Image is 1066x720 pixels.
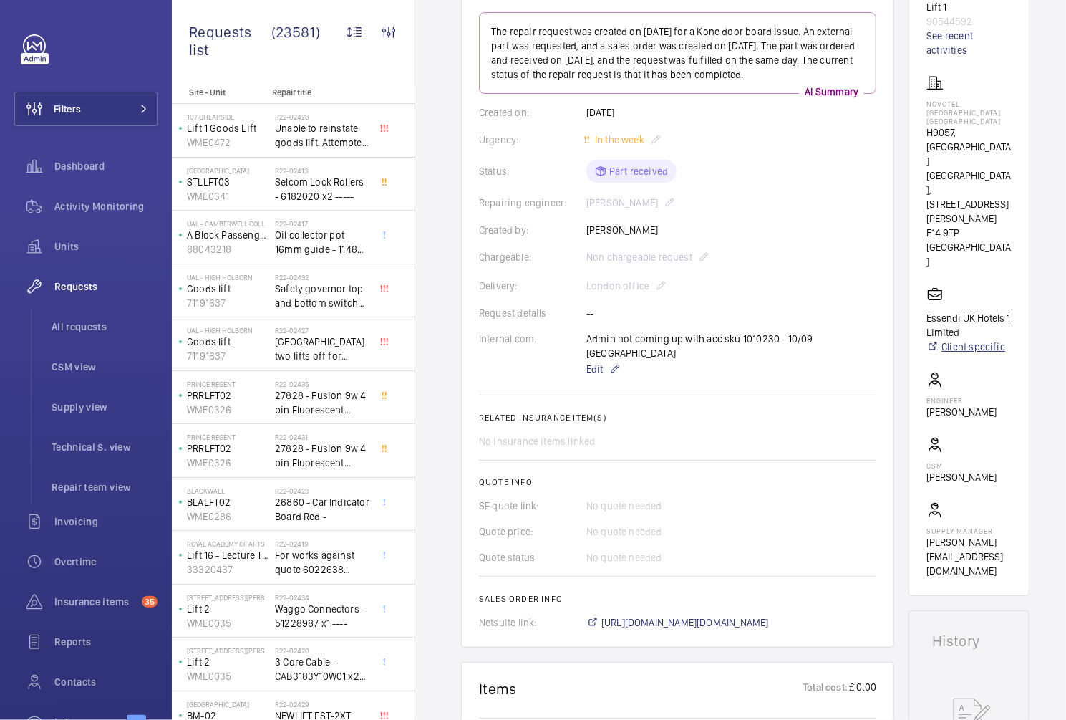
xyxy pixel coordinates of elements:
p: WME0326 [187,456,269,470]
span: 27828 - Fusion 9w 4 pin Fluorescent Lamp / Bulb - Used on Prince regent lift No2 car top test con... [275,388,369,417]
span: Filters [54,102,81,116]
span: Repair team view [52,480,158,494]
h2: R22-02427 [275,326,369,335]
p: 71191637 [187,296,269,310]
p: 71191637 [187,349,269,363]
span: Waggo Connectors - 51228987 x1 ---- [275,602,369,630]
p: Lift 16 - Lecture Theater Disabled Lift ([PERSON_NAME]) ([GEOGRAPHIC_DATA] ) [187,548,269,562]
h2: Quote info [479,477,876,487]
h2: R22-02432 [275,273,369,282]
p: WME0326 [187,403,269,417]
p: Lift 1 Goods Lift [187,121,269,135]
h2: R22-02419 [275,539,369,548]
span: Selcom Lock Rollers - 6182020 x2 ----- [275,175,369,203]
h2: R22-02420 [275,646,369,655]
h1: History [932,634,1006,648]
p: 90544592 [926,14,1012,29]
p: [STREET_ADDRESS][PERSON_NAME] [187,646,269,655]
p: [PERSON_NAME] [926,405,997,419]
p: Lift 2 [187,655,269,669]
p: WME0035 [187,616,269,630]
span: Safety governor top and bottom switches not working from an immediate defect. Lift passenger lift... [275,282,369,310]
span: 27828 - Fusion 9w 4 pin Fluorescent Lamp / Bulb - Used on Prince regent lift No2 car top test con... [275,441,369,470]
span: All requests [52,320,158,334]
h2: Related insurance item(s) [479,413,876,423]
span: For works against quote 6022638 @£2197.00 [275,548,369,577]
p: Prince Regent [187,380,269,388]
span: [URL][DOMAIN_NAME][DOMAIN_NAME] [601,615,769,630]
p: royal academy of arts [187,539,269,548]
span: Unable to reinstate goods lift. Attempted to swap control boards with PL2, no difference. Technic... [275,121,369,150]
p: UAL - High Holborn [187,326,269,335]
h2: R22-02423 [275,486,369,495]
p: [GEOGRAPHIC_DATA] [187,166,269,175]
p: WME0035 [187,669,269,683]
p: BLALFT02 [187,495,269,509]
p: H9057, [GEOGRAPHIC_DATA] [GEOGRAPHIC_DATA], [STREET_ADDRESS][PERSON_NAME] [926,125,1012,226]
p: UAL - High Holborn [187,273,269,282]
span: Supply view [52,400,158,414]
h2: R22-02429 [275,700,369,709]
p: Essendi UK Hotels 1 Limited [926,311,1012,340]
h2: R22-02435 [275,380,369,388]
span: Overtime [54,555,158,569]
p: STLLFT03 [187,175,269,189]
p: CSM [926,461,997,470]
span: Activity Monitoring [54,199,158,213]
p: WME0341 [187,189,269,203]
h2: R22-02417 [275,219,369,228]
p: [GEOGRAPHIC_DATA] [187,700,269,709]
h2: R22-02428 [275,112,369,121]
p: PRRLFT02 [187,441,269,456]
p: E14 9TP [GEOGRAPHIC_DATA] [926,226,1012,269]
p: A Block Passenger Lift 2 (B) L/H [187,228,269,242]
a: See recent activities [926,29,1012,57]
p: 33320437 [187,562,269,577]
span: 35 [142,596,158,608]
p: [STREET_ADDRESS][PERSON_NAME] [187,593,269,602]
p: The repair request was created on [DATE] for a Kone door board issue. An external part was reques... [491,24,864,82]
span: CSM view [52,360,158,374]
h1: Items [479,680,517,698]
span: Requests list [189,23,271,59]
h2: R22-02434 [275,593,369,602]
p: Site - Unit [172,87,266,97]
p: [PERSON_NAME] [926,470,997,484]
p: Blackwall [187,486,269,495]
span: Invoicing [54,514,158,529]
span: Edit [586,362,604,376]
p: Engineer [926,396,997,405]
span: 3 Core Cable - CAB3183Y10W01 x20 ----- [275,655,369,683]
span: Requests [54,279,158,294]
span: Technical S. view [52,440,158,454]
p: 107 Cheapside [187,112,269,121]
p: 88043218 [187,242,269,256]
p: Total cost: [803,680,848,698]
h2: Sales order info [479,594,876,604]
h2: R22-02431 [275,433,369,441]
span: Units [54,239,158,254]
a: Client specific [926,340,1012,354]
p: Supply manager [926,527,1012,535]
span: Reports [54,635,158,649]
span: 26860 - Car Indicator Board Red - [275,495,369,524]
span: Contacts [54,675,158,689]
span: Dashboard [54,159,158,173]
p: WME0286 [187,509,269,524]
p: Goods lift [187,335,269,349]
a: [URL][DOMAIN_NAME][DOMAIN_NAME] [586,615,769,630]
p: Lift 2 [187,602,269,616]
p: NOVOTEL [GEOGRAPHIC_DATA] [GEOGRAPHIC_DATA] [926,100,1012,125]
p: Repair title [272,87,367,97]
p: Goods lift [187,282,269,296]
h2: R22-02413 [275,166,369,175]
p: Prince Regent [187,433,269,441]
p: AI Summary [799,85,864,99]
button: Filters [14,92,158,126]
p: PRRLFT02 [187,388,269,403]
p: UAL - Camberwell College of Arts [187,219,269,228]
span: [GEOGRAPHIC_DATA] two lifts off for safety governor rope switches at top and bottom. Immediate de... [275,335,369,363]
span: Oil collector pot 16mm guide - 11482 x2 [275,228,369,256]
p: [PERSON_NAME][EMAIL_ADDRESS][DOMAIN_NAME] [926,535,1012,578]
p: £ 0.00 [848,680,876,698]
